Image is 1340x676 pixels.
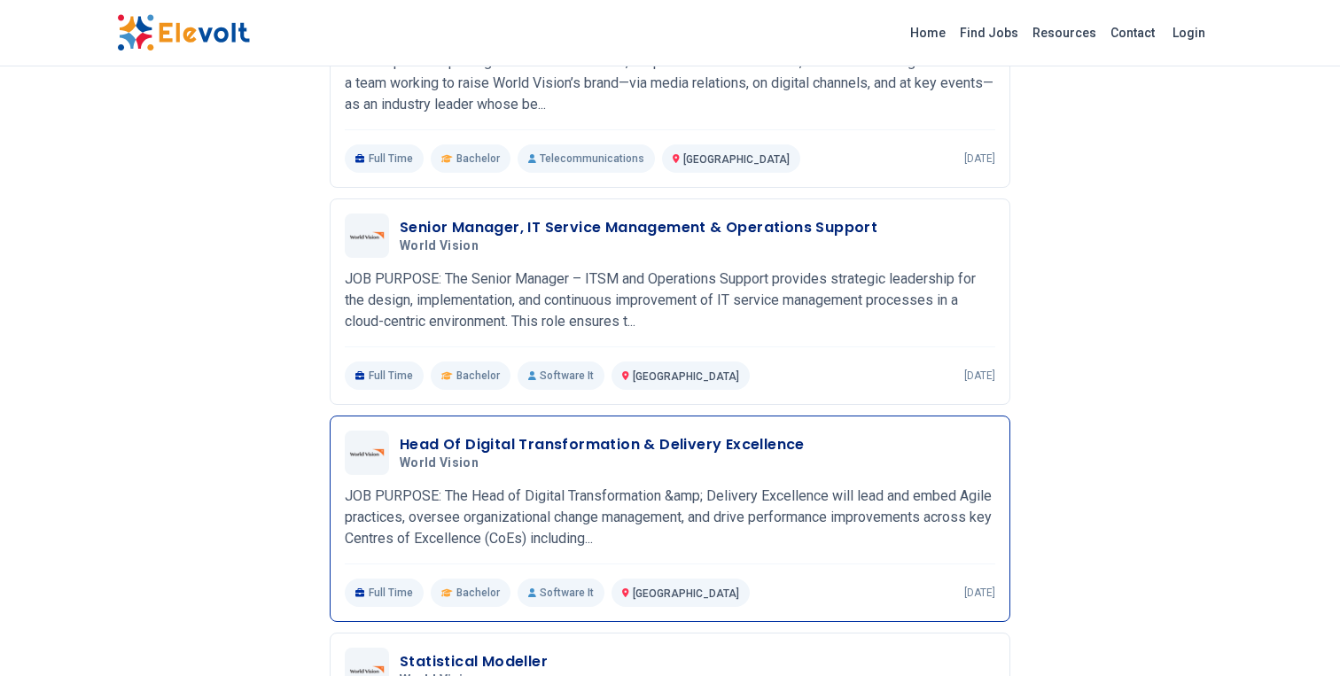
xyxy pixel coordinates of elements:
iframe: Advertisement [1039,80,1223,611]
span: [GEOGRAPHIC_DATA] [633,370,739,383]
span: Bachelor [456,369,500,383]
img: World Vision [349,448,385,457]
p: Software It [518,579,604,607]
a: Resources [1025,19,1103,47]
a: World VisionSenior Manager, IT Service Management & Operations SupportWorld VisionJOB PURPOSE: Th... [345,214,995,390]
p: [DATE] [964,152,995,166]
img: World Vision [349,665,385,674]
p: Software It [518,361,604,390]
span: [GEOGRAPHIC_DATA] [683,153,790,166]
p: Job Purpose: Reporting to the Global Director, Corporate Communications, this senior manager over... [345,51,995,115]
span: Bachelor [456,152,500,166]
img: Elevolt [117,14,250,51]
span: Bachelor [456,586,500,600]
iframe: Chat Widget [1251,591,1340,676]
iframe: Advertisement [117,80,301,611]
a: Home [903,19,953,47]
span: World Vision [400,238,479,254]
h3: Statistical Modeller [400,651,548,672]
p: [DATE] [964,586,995,600]
a: Contact [1103,19,1162,47]
p: Full Time [345,579,424,607]
span: World Vision [400,455,479,471]
a: Find Jobs [953,19,1025,47]
h3: Head Of Digital Transformation & Delivery Excellence [400,434,805,455]
p: JOB PURPOSE: The Head of Digital Transformation &amp; Delivery Excellence will lead and embed Agi... [345,486,995,549]
p: Full Time [345,361,424,390]
span: [GEOGRAPHIC_DATA] [633,587,739,600]
h3: Senior Manager, IT Service Management & Operations Support [400,217,877,238]
a: Login [1162,15,1216,51]
p: Full Time [345,144,424,173]
p: Telecommunications [518,144,655,173]
p: JOB PURPOSE: The Senior Manager – ITSM and Operations Support provides strategic leadership for t... [345,268,995,332]
p: [DATE] [964,369,995,383]
a: World VisionHead Of Digital Transformation & Delivery ExcellenceWorld VisionJOB PURPOSE: The Head... [345,431,995,607]
img: World Vision [349,231,385,240]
